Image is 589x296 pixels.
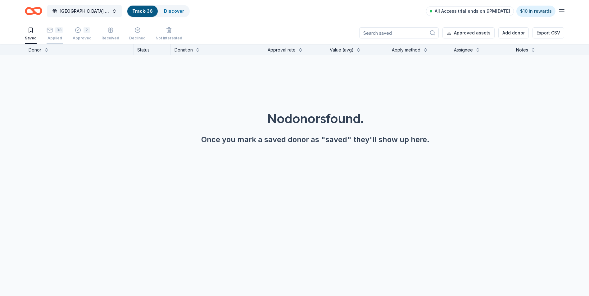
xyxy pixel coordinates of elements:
[156,36,182,41] div: Not interested
[47,36,63,41] div: Applied
[442,27,495,38] button: Approved assets
[498,27,529,38] button: Add donor
[73,25,92,44] button: 2Approved
[129,36,146,41] div: Declined
[47,25,63,44] button: 33Applied
[435,7,510,15] span: All Access trial ends on 9PM[DATE]
[454,46,473,54] div: Assignee
[359,27,439,38] input: Search saved
[127,5,190,17] button: Track· 36Discover
[84,27,90,33] div: 2
[102,25,119,44] button: Received
[516,6,555,17] a: $10 in rewards
[516,46,528,54] div: Notes
[102,36,119,41] div: Received
[25,36,37,41] div: Saved
[132,8,153,14] a: Track· 36
[25,4,42,18] a: Home
[73,36,92,41] div: Approved
[134,44,171,55] div: Status
[60,7,109,15] span: [GEOGRAPHIC_DATA] for [MEDICAL_DATA] Golf Tournament Fundraiser
[129,25,146,44] button: Declined
[426,6,514,16] a: All Access trial ends on 9PM[DATE]
[47,5,122,17] button: [GEOGRAPHIC_DATA] for [MEDICAL_DATA] Golf Tournament Fundraiser
[25,25,37,44] button: Saved
[532,27,564,38] button: Export CSV
[55,27,63,33] div: 33
[392,46,420,54] div: Apply method
[164,8,184,14] a: Discover
[156,25,182,44] button: Not interested
[268,46,296,54] div: Approval rate
[174,46,193,54] div: Donation
[29,46,41,54] div: Donor
[330,46,354,54] div: Value (avg)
